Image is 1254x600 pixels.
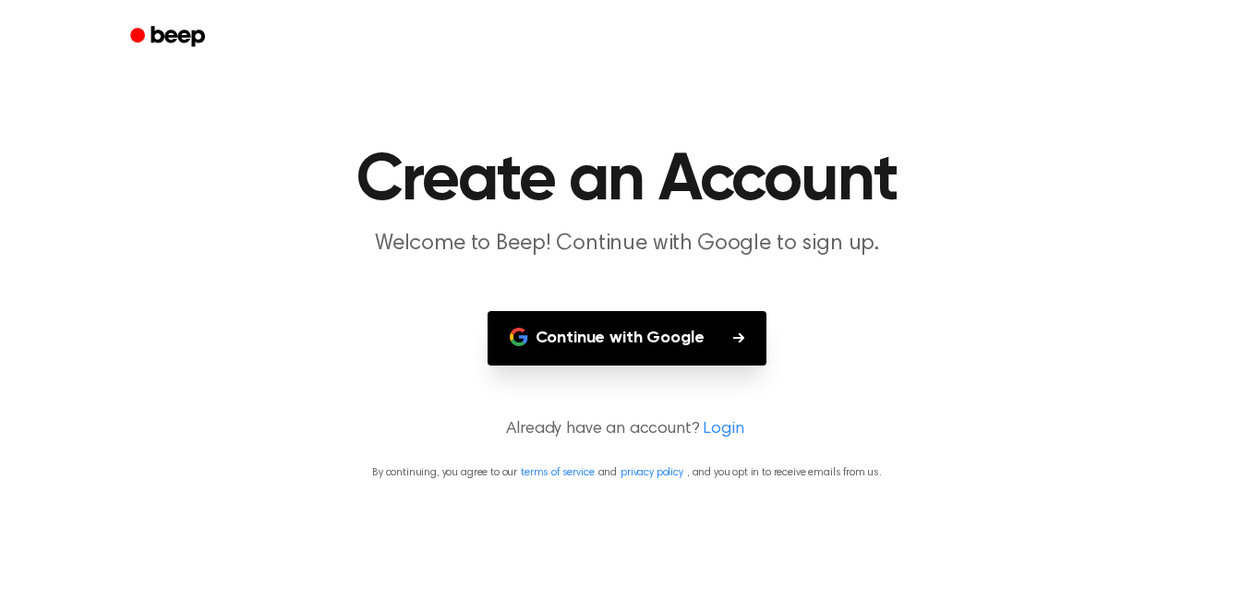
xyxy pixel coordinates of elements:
[521,467,594,478] a: terms of service
[22,417,1232,442] p: Already have an account?
[272,229,982,259] p: Welcome to Beep! Continue with Google to sign up.
[154,148,1100,214] h1: Create an Account
[22,464,1232,481] p: By continuing, you agree to our and , and you opt in to receive emails from us.
[703,417,743,442] a: Login
[117,19,222,55] a: Beep
[488,311,767,366] button: Continue with Google
[621,467,683,478] a: privacy policy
